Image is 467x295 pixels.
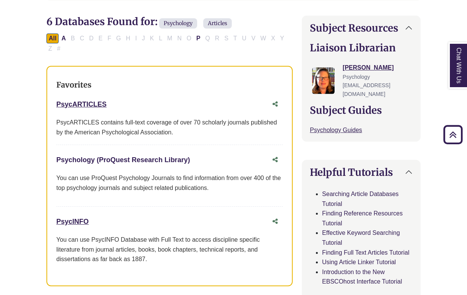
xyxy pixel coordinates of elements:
a: [PERSON_NAME] [343,64,394,71]
a: Searching Article Databases Tutorial [322,191,398,207]
span: 6 Databases Found for: [46,15,158,28]
a: Introduction to the New EBSCOhost Interface Tutorial [322,269,402,285]
button: Share this database [268,153,283,167]
p: You can use ProQuest Psychology Journals to find information from over 400 of the top psychology ... [56,173,283,193]
h3: Favorites [56,80,283,89]
a: Psychology (ProQuest Research Library) [56,156,190,164]
img: Jessica Moore [312,67,335,94]
button: Subject Resources [302,16,420,40]
span: [EMAIL_ADDRESS][DOMAIN_NAME] [343,82,390,97]
button: Filter Results P [194,33,203,43]
div: Alpha-list to filter by first letter of database name [46,35,287,51]
span: Psychology [159,18,197,29]
a: Effective Keyword Searching Tutorial [322,230,400,246]
a: PsycARTICLES [56,100,107,108]
a: Back to Top [441,129,465,140]
a: Finding Reference Resources Tutorial [322,210,403,226]
button: Share this database [268,214,283,229]
button: Share this database [268,97,283,112]
button: Helpful Tutorials [302,160,420,184]
a: Finding Full Text Articles Tutorial [322,249,409,256]
span: Articles [203,18,232,29]
div: You can use PsycINFO Database with Full Text to access discipline specific literature from journa... [56,235,283,264]
h2: Subject Guides [310,104,413,116]
h2: Liaison Librarian [310,42,413,54]
div: PsycARTICLES contains full-text coverage of over 70 scholarly journals published by the American ... [56,118,283,137]
a: Using Article Linker Tutorial [322,259,396,265]
button: Filter Results A [59,33,68,43]
a: PsycINFO [56,218,89,225]
a: Psychology Guides [310,127,362,133]
button: All [46,33,59,43]
span: Psychology [343,74,370,80]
